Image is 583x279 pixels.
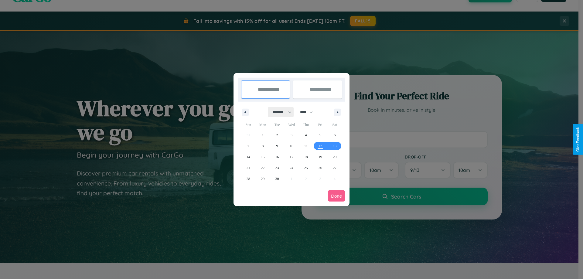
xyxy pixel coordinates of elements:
button: 13 [328,141,342,151]
span: 19 [319,151,322,162]
button: 24 [284,162,298,173]
button: 5 [313,130,327,141]
span: 22 [261,162,264,173]
button: 6 [328,130,342,141]
button: 2 [270,130,284,141]
button: 18 [299,151,313,162]
span: 7 [247,141,249,151]
span: Tue [270,120,284,130]
span: 28 [247,173,250,184]
button: 8 [255,141,270,151]
span: Fri [313,120,327,130]
button: 25 [299,162,313,173]
button: 15 [255,151,270,162]
span: 9 [276,141,278,151]
button: Done [328,190,345,202]
button: 21 [241,162,255,173]
button: 22 [255,162,270,173]
span: 13 [333,141,336,151]
button: 1 [255,130,270,141]
button: 26 [313,162,327,173]
span: 3 [291,130,292,141]
span: Sat [328,120,342,130]
span: 15 [261,151,264,162]
span: 14 [247,151,250,162]
button: 30 [270,173,284,184]
span: 18 [304,151,308,162]
button: 9 [270,141,284,151]
button: 29 [255,173,270,184]
div: Give Feedback [576,127,580,152]
span: 6 [334,130,336,141]
button: 11 [299,141,313,151]
button: 16 [270,151,284,162]
span: 25 [304,162,308,173]
span: 21 [247,162,250,173]
button: 27 [328,162,342,173]
span: Wed [284,120,298,130]
button: 10 [284,141,298,151]
button: 28 [241,173,255,184]
span: 4 [305,130,307,141]
button: 19 [313,151,327,162]
span: 8 [262,141,264,151]
span: 2 [276,130,278,141]
span: 16 [275,151,279,162]
span: 24 [290,162,293,173]
span: 29 [261,173,264,184]
span: 23 [275,162,279,173]
span: 26 [319,162,322,173]
button: 4 [299,130,313,141]
span: Sun [241,120,255,130]
span: 27 [333,162,336,173]
span: 17 [290,151,293,162]
button: 20 [328,151,342,162]
button: 14 [241,151,255,162]
span: 20 [333,151,336,162]
span: 12 [319,141,322,151]
button: 12 [313,141,327,151]
button: 23 [270,162,284,173]
span: Thu [299,120,313,130]
button: 3 [284,130,298,141]
button: 17 [284,151,298,162]
span: 11 [304,141,308,151]
span: 30 [275,173,279,184]
span: 1 [262,130,264,141]
span: 5 [319,130,321,141]
span: 10 [290,141,293,151]
button: 7 [241,141,255,151]
span: Mon [255,120,270,130]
